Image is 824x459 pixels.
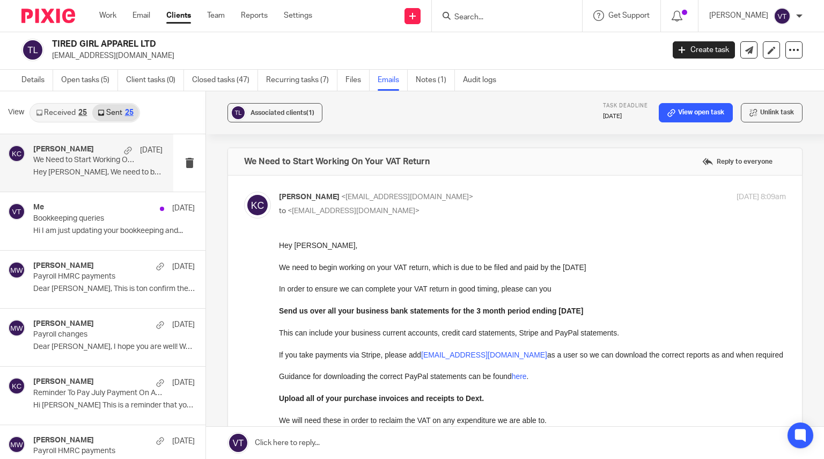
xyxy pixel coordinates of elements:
[8,377,25,395] img: svg%3E
[33,272,163,281] p: Payroll HMRC payments
[608,12,650,19] span: Get Support
[126,70,184,91] a: Client tasks (0)
[8,436,25,453] img: svg%3E
[33,203,44,212] h4: Me
[8,261,25,279] img: svg%3E
[463,70,504,91] a: Audit logs
[603,112,648,121] p: [DATE]
[227,103,322,122] button: Associated clients(1)
[230,105,246,121] img: svg%3E
[709,10,768,21] p: [PERSON_NAME]
[33,319,94,329] h4: [PERSON_NAME]
[279,207,286,215] span: to
[266,70,337,91] a: Recurring tasks (7)
[279,193,340,201] span: [PERSON_NAME]
[33,377,94,387] h4: [PERSON_NAME]
[244,192,271,218] img: svg%3E
[33,401,195,410] p: Hi [PERSON_NAME] This is a reminder that you are...
[166,10,191,21] a: Clients
[192,70,258,91] a: Closed tasks (47)
[99,10,116,21] a: Work
[52,50,657,61] p: [EMAIL_ADDRESS][DOMAIN_NAME]
[33,145,94,154] h4: [PERSON_NAME]
[659,103,733,122] a: View open task
[172,203,195,214] p: [DATE]
[8,203,25,220] img: svg%3E
[378,70,408,91] a: Emails
[284,10,312,21] a: Settings
[33,261,94,271] h4: [PERSON_NAME]
[306,110,314,116] span: (1)
[249,220,264,228] a: here
[33,447,163,456] p: Payroll HMRC payments
[774,8,791,25] img: svg%3E
[251,110,314,116] span: Associated clients
[172,319,195,330] p: [DATE]
[603,103,648,108] span: Task deadline
[172,436,195,447] p: [DATE]
[345,70,370,91] a: Files
[741,103,803,122] button: Unlink task
[8,107,24,118] span: View
[33,156,137,165] p: We Need to Start Working On Your VAT Return
[21,39,44,61] img: svg%3E
[244,156,430,167] h4: We Need to Start Working On Your VAT Return
[33,227,195,236] p: Hi I am just updating your bookkeeping and...
[33,214,163,223] p: Bookkeeping queries
[288,207,420,215] span: <[EMAIL_ADDRESS][DOMAIN_NAME]>
[737,192,786,203] p: [DATE] 8:09am
[142,111,268,119] a: [EMAIL_ADDRESS][DOMAIN_NAME]
[207,10,225,21] a: Team
[8,145,25,162] img: svg%3E
[233,132,248,141] a: here
[33,389,163,398] p: Reminder To Pay July Payment On Account By [DATE]
[61,70,118,91] a: Open tasks (5)
[125,109,134,116] div: 25
[172,377,195,388] p: [DATE]
[33,436,94,445] h4: [PERSON_NAME]
[33,168,163,177] p: Hey [PERSON_NAME], We need to begin working on...
[33,330,163,339] p: Payroll changes
[673,41,735,59] a: Create task
[78,109,87,116] div: 25
[140,145,163,156] p: [DATE]
[33,285,195,294] p: Dear [PERSON_NAME], This is ton confirm the payroll...
[453,13,550,23] input: Search
[133,10,150,21] a: Email
[21,70,53,91] a: Details
[52,39,536,50] h2: TIRED GIRL APPAREL LTD
[92,104,138,121] a: Sent25
[104,242,230,250] a: [EMAIL_ADDRESS][DOMAIN_NAME]
[21,9,75,23] img: Pixie
[341,193,473,201] span: <[EMAIL_ADDRESS][DOMAIN_NAME]>
[241,10,268,21] a: Reports
[416,70,455,91] a: Notes (1)
[8,319,25,337] img: svg%3E
[31,104,92,121] a: Received25
[172,261,195,272] p: [DATE]
[33,343,195,352] p: Dear [PERSON_NAME], I hope you are well! We are...
[700,154,775,170] label: Reply to everyone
